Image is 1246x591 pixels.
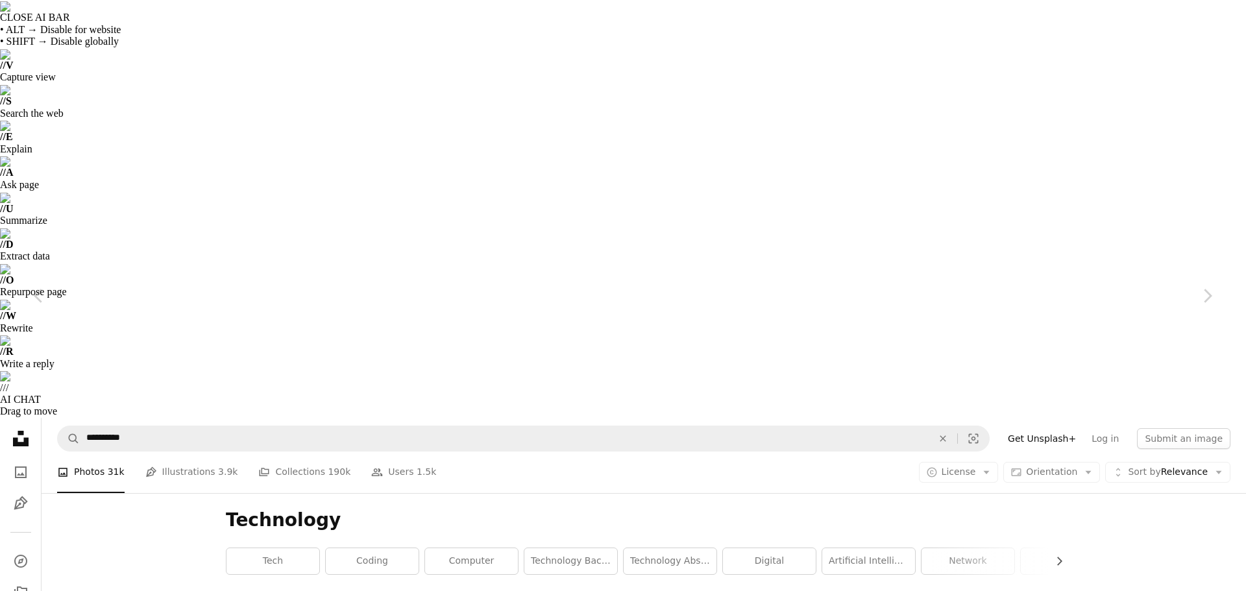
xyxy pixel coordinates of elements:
a: Log in [1084,428,1127,449]
a: Illustrations [8,490,34,516]
button: Clear [929,426,957,451]
a: Home — Unsplash [8,426,34,454]
span: 1.5k [417,464,436,479]
button: Sort byRelevance [1105,462,1230,483]
span: 190k [328,464,350,479]
a: Explore [8,548,34,574]
a: tech [226,548,319,574]
button: License [919,462,999,483]
a: Get Unsplash+ [1000,428,1084,449]
a: Photos [8,459,34,485]
a: Users 1.5k [371,452,436,493]
button: Visual search [958,426,989,451]
span: 3.9k [218,464,238,479]
button: Search Unsplash [58,426,80,451]
button: Orientation [1003,462,1100,483]
a: technology background [524,548,617,574]
a: data [1021,548,1114,574]
a: Illustrations 3.9k [145,452,238,493]
a: computer [425,548,518,574]
span: Sort by [1128,466,1160,477]
a: network [922,548,1014,574]
a: artificial intelligence [822,548,915,574]
span: Orientation [1026,466,1077,477]
form: Find visuals sitewide [57,426,990,452]
a: Collections 190k [258,452,350,493]
button: scroll list to the right [1047,548,1062,574]
h1: Technology [226,509,1062,532]
a: technology abstract [624,548,716,574]
span: License [942,466,976,477]
a: coding [326,548,419,574]
span: Relevance [1128,466,1208,479]
a: digital [723,548,816,574]
button: Submit an image [1137,428,1230,449]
